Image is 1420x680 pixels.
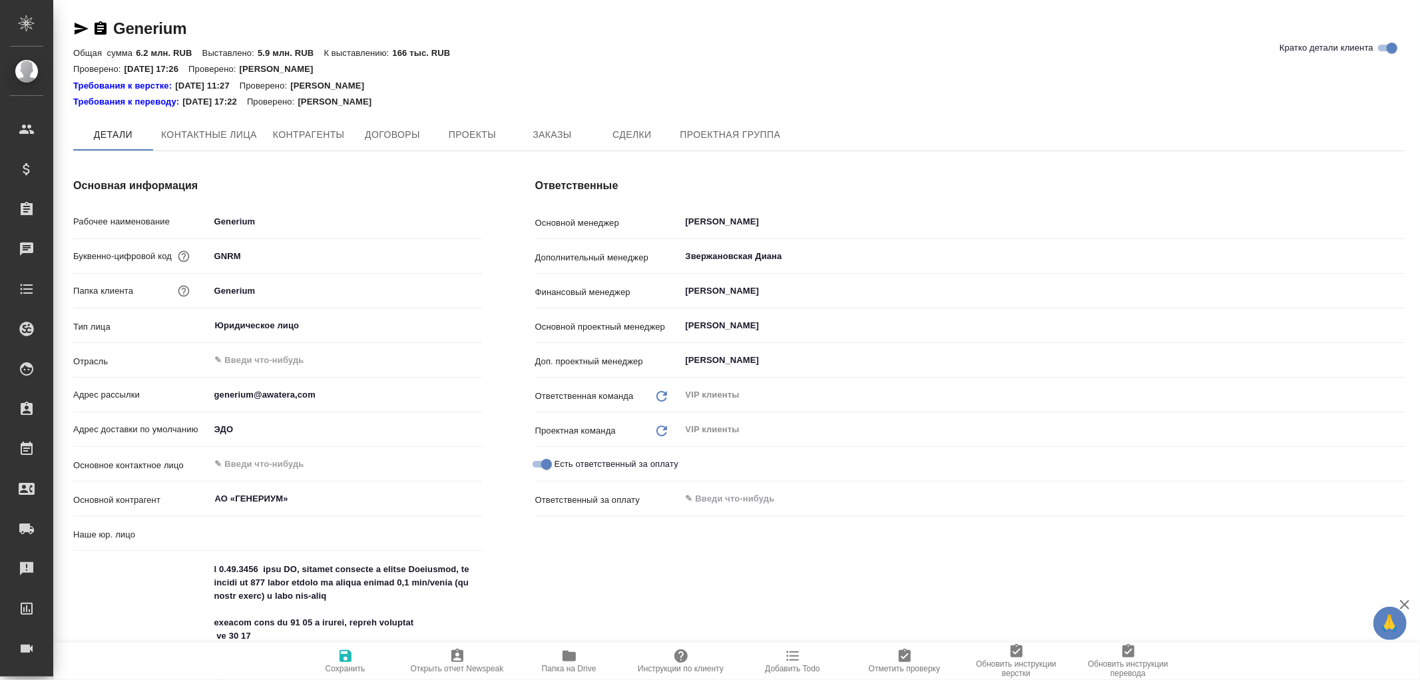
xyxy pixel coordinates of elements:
span: Папка на Drive [542,664,596,673]
p: [PERSON_NAME] [290,79,374,93]
p: Основной контрагент [73,494,210,507]
span: Кратко детали клиента [1280,41,1373,55]
p: [DATE] 11:27 [175,79,240,93]
a: Generium [113,19,186,37]
span: 🙏 [1379,609,1401,637]
button: Скопировать ссылку [93,21,109,37]
a: Требования к переводу: [73,95,182,109]
p: Ответственный за оплату [535,494,640,507]
button: Open [1398,498,1401,500]
p: 166 тыс. RUB [392,48,460,58]
p: Проверено: [73,64,124,74]
p: Буквенно-цифровой код [73,250,172,263]
span: Сохранить [326,664,365,673]
input: ✎ Введи что-нибудь [210,385,482,404]
input: ✎ Введи что-нибудь [684,491,1357,507]
span: Заказы [520,127,584,143]
h4: Ответственные [535,178,1405,194]
span: Проектная группа [680,127,780,143]
p: Дополнительный менеджер [535,251,680,264]
span: Детали [81,127,145,143]
p: [PERSON_NAME] [240,64,324,74]
button: Скопировать ссылку для ЯМессенджера [73,21,89,37]
p: Рабочее наименование [73,215,210,228]
span: Открыть отчет Newspeak [411,664,504,673]
p: Проектная команда [535,424,616,438]
p: Общая сумма [73,48,136,58]
p: Папка клиента [73,284,133,298]
span: Сделки [600,127,664,143]
p: [DATE] 17:26 [124,64,189,74]
button: Open [1398,359,1401,362]
p: Адрес рассылки [73,388,210,402]
input: ✎ Введи что-нибудь [214,456,433,472]
button: Open [1398,220,1401,223]
div: Нажми, чтобы открыть папку с инструкцией [73,95,182,109]
button: Нужен для формирования номера заказа/сделки [175,248,192,265]
input: ✎ Введи что-нибудь [214,352,433,368]
button: Open [1398,290,1401,292]
button: Название для папки на drive. Если его не заполнить, мы не сможем создать папку для клиента [175,282,192,300]
span: Обновить инструкции верстки [969,659,1065,678]
p: Основной проектный менеджер [535,320,680,334]
button: Open [475,359,477,362]
button: Отметить проверку [849,643,961,680]
div: Нажми, чтобы открыть папку с инструкцией [73,79,175,93]
p: Отрасль [73,355,210,368]
p: Проверено: [240,79,291,93]
button: Open [1398,255,1401,258]
span: Договоры [360,127,424,143]
span: Инструкции по клиенту [638,664,724,673]
p: Выставлено: [202,48,258,58]
button: Open [1398,324,1401,327]
button: Open [475,498,477,500]
p: Адрес доставки по умолчанию [73,423,210,436]
button: Добавить Todo [737,643,849,680]
span: Контрагенты [273,127,345,143]
p: Наше юр. лицо [73,528,210,541]
p: Основное контактное лицо [73,459,210,472]
button: Open [475,532,477,535]
p: Тип лица [73,320,210,334]
button: Open [475,324,477,327]
button: Сохранить [290,643,401,680]
p: Доп. проектный менеджер [535,355,680,368]
span: Есть ответственный за оплату [555,458,678,471]
p: Основной менеджер [535,216,680,230]
p: 5.9 млн. RUB [258,48,324,58]
input: ✎ Введи что-нибудь [210,281,482,300]
p: [PERSON_NAME] [298,95,381,109]
p: [DATE] 17:22 [182,95,247,109]
button: Обновить инструкции верстки [961,643,1072,680]
p: 6.2 млн. RUB [136,48,202,58]
p: Проверено: [188,64,240,74]
span: Контактные лица [161,127,257,143]
button: Open [475,463,477,466]
p: Проверено: [247,95,298,109]
input: ✎ Введи что-нибудь [210,246,482,266]
input: ✎ Введи что-нибудь [210,420,482,439]
a: Требования к верстке: [73,79,175,93]
input: ✎ Введи что-нибудь [210,212,482,231]
button: Инструкции по клиенту [625,643,737,680]
span: Обновить инструкции перевода [1080,659,1176,678]
h4: Основная информация [73,178,482,194]
button: 🙏 [1373,607,1407,640]
span: Добавить Todo [765,664,820,673]
button: Открыть отчет Newspeak [401,643,513,680]
p: Финансовый менеджер [535,286,680,299]
span: Отметить проверку [869,664,940,673]
span: Проекты [440,127,504,143]
p: Ответственная команда [535,390,634,403]
p: К выставлению: [324,48,392,58]
button: Обновить инструкции перевода [1072,643,1184,680]
button: Папка на Drive [513,643,625,680]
